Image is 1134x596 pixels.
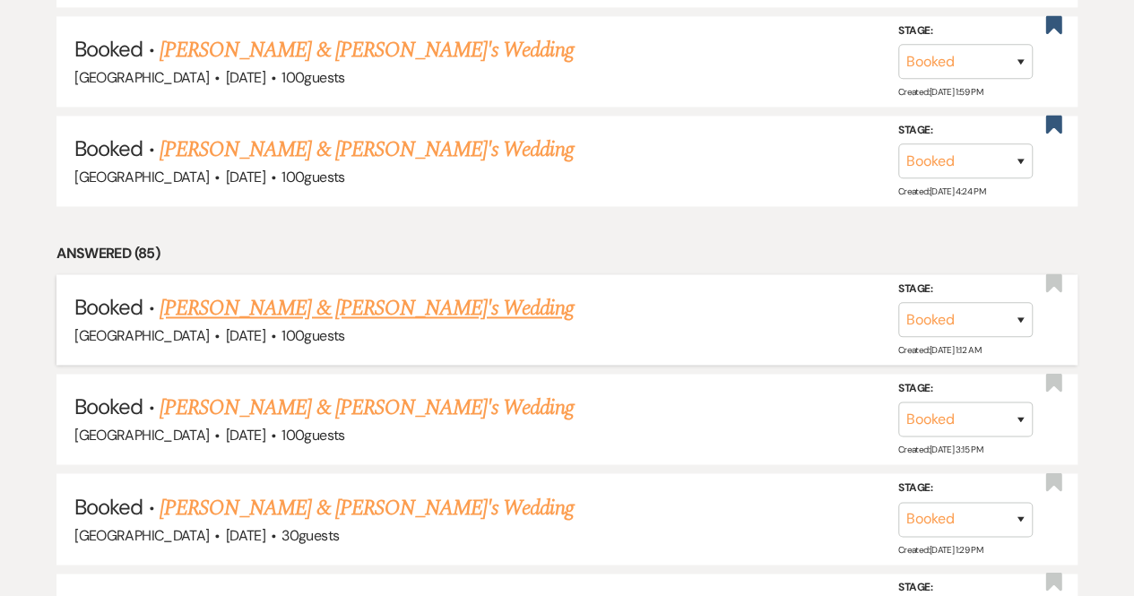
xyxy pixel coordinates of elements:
[281,426,344,445] span: 100 guests
[898,21,1033,40] label: Stage:
[160,34,574,66] a: [PERSON_NAME] & [PERSON_NAME]'s Wedding
[898,379,1033,399] label: Stage:
[281,326,344,345] span: 100 guests
[898,186,985,197] span: Created: [DATE] 4:24 PM
[74,393,143,420] span: Booked
[160,392,574,424] a: [PERSON_NAME] & [PERSON_NAME]'s Wedding
[898,543,983,555] span: Created: [DATE] 1:29 PM
[226,68,265,87] span: [DATE]
[74,426,209,445] span: [GEOGRAPHIC_DATA]
[74,293,143,321] span: Booked
[74,168,209,186] span: [GEOGRAPHIC_DATA]
[898,279,1033,298] label: Stage:
[74,134,143,162] span: Booked
[281,68,344,87] span: 100 guests
[898,479,1033,498] label: Stage:
[160,292,574,324] a: [PERSON_NAME] & [PERSON_NAME]'s Wedding
[160,491,574,523] a: [PERSON_NAME] & [PERSON_NAME]'s Wedding
[226,525,265,544] span: [DATE]
[74,68,209,87] span: [GEOGRAPHIC_DATA]
[898,444,983,455] span: Created: [DATE] 3:15 PM
[74,326,209,345] span: [GEOGRAPHIC_DATA]
[226,426,265,445] span: [DATE]
[56,242,1078,265] li: Answered (85)
[74,525,209,544] span: [GEOGRAPHIC_DATA]
[226,326,265,345] span: [DATE]
[898,121,1033,141] label: Stage:
[160,134,574,166] a: [PERSON_NAME] & [PERSON_NAME]'s Wedding
[281,525,339,544] span: 30 guests
[898,344,981,356] span: Created: [DATE] 1:12 AM
[226,168,265,186] span: [DATE]
[74,35,143,63] span: Booked
[74,492,143,520] span: Booked
[281,168,344,186] span: 100 guests
[898,86,983,98] span: Created: [DATE] 1:59 PM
